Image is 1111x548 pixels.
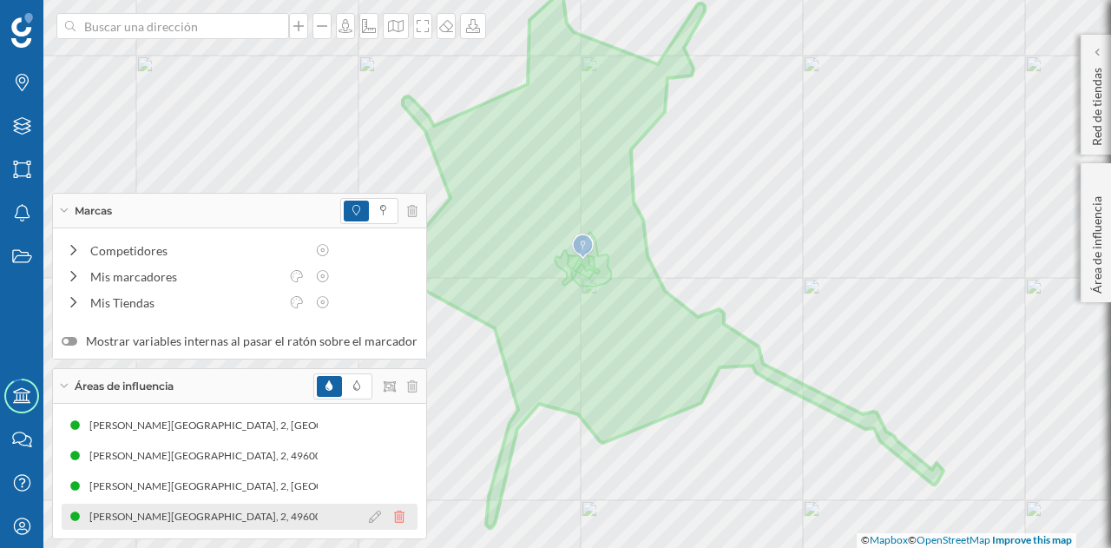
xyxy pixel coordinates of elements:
div: [PERSON_NAME][GEOGRAPHIC_DATA], 2, [GEOGRAPHIC_DATA][PERSON_NAME][GEOGRAPHIC_DATA], [GEOGRAPHIC_D... [89,478,779,495]
p: Red de tiendas [1088,61,1106,146]
label: Mostrar variables internas al pasar el ratón sobre el marcador [62,333,417,350]
a: Mapbox [870,533,908,546]
div: [PERSON_NAME][GEOGRAPHIC_DATA], 2, 49600 [GEOGRAPHIC_DATA][PERSON_NAME][GEOGRAPHIC_DATA], [GEOGRA... [89,508,831,525]
span: Áreas de influencia [75,379,174,394]
img: Geoblink Logo [11,13,33,48]
span: Marcas [75,203,112,219]
div: © © [857,533,1076,548]
div: [PERSON_NAME][GEOGRAPHIC_DATA], 2, [GEOGRAPHIC_DATA][PERSON_NAME][GEOGRAPHIC_DATA], [GEOGRAPHIC_D... [89,417,779,434]
div: Mis Tiendas [90,294,279,312]
div: [PERSON_NAME][GEOGRAPHIC_DATA], 2, 49600 [GEOGRAPHIC_DATA][PERSON_NAME][GEOGRAPHIC_DATA], [GEOGRA... [89,447,811,465]
a: Improve this map [992,533,1072,546]
div: Competidores [90,241,306,260]
div: Mis marcadores [90,267,279,286]
span: Soporte [35,12,96,28]
p: Área de influencia [1088,189,1106,294]
a: OpenStreetMap [917,533,990,546]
